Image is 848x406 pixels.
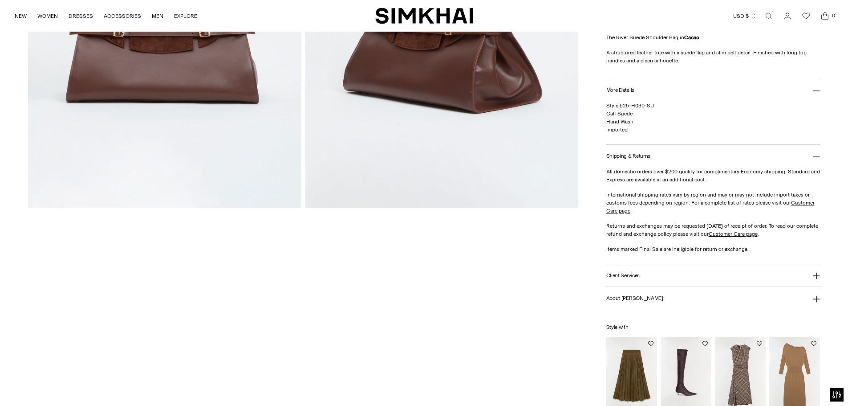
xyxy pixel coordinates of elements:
[606,87,634,93] h3: More Details
[816,7,834,25] a: Open cart modal
[606,168,820,184] p: All domestic orders over $200 qualify for complimentary Economy shipping. Standard and Express ar...
[606,295,663,301] h3: About [PERSON_NAME]
[37,6,58,26] a: WOMEN
[811,341,816,346] button: Add to Wishlist
[606,79,820,102] button: More Details
[606,222,820,238] p: Returns and exchanges may be requested [DATE] of receipt of order. To read our complete refund an...
[606,191,820,215] p: International shipping rates vary by region and may or may not include import taxes or customs fe...
[779,7,796,25] a: Go to the account page
[829,12,837,20] span: 0
[606,103,654,133] span: Style 525-H030-SU Calf Suede Hand Wash Imported
[709,231,758,237] a: Customer Care page
[606,287,820,310] button: About [PERSON_NAME]
[104,6,141,26] a: ACCESSORIES
[174,6,197,26] a: EXPLORE
[606,324,820,330] h6: Style with
[757,341,762,346] button: Add to Wishlist
[69,6,93,26] a: DRESSES
[797,7,815,25] a: Wishlist
[375,7,473,25] a: SIMKHAI
[606,273,640,279] h3: Client Services
[606,245,820,253] p: Items marked Final Sale are ineligible for return or exchange.
[7,372,89,399] iframe: Sign Up via Text for Offers
[606,153,651,159] h3: Shipping & Returns
[606,49,820,65] p: A structured leather tote with a suede flap and slim belt detail. Finished with long top handles ...
[684,34,699,41] strong: Cacao
[606,200,815,214] a: Customer Care page
[702,341,708,346] button: Add to Wishlist
[760,7,778,25] a: Open search modal
[606,33,820,41] p: The River Suede Shoulder Bag in
[15,6,27,26] a: NEW
[648,341,653,346] button: Add to Wishlist
[733,6,757,26] button: USD $
[152,6,163,26] a: MEN
[606,264,820,287] button: Client Services
[606,145,820,168] button: Shipping & Returns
